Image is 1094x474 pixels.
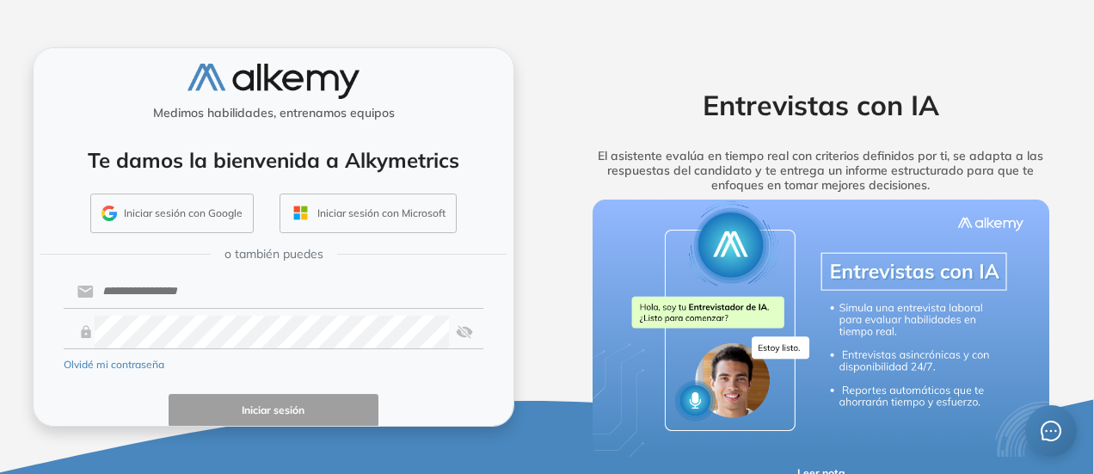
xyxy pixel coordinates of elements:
h5: Medimos habilidades, entrenamos equipos [40,106,507,120]
span: message [1041,421,1061,441]
img: logo-alkemy [187,64,360,99]
h5: El asistente evalúa en tiempo real con criterios definidos por ti, se adapta a las respuestas del... [567,149,1074,192]
img: OUTLOOK_ICON [291,203,310,223]
button: Iniciar sesión con Microsoft [280,194,457,233]
img: asd [456,316,473,348]
h2: Entrevistas con IA [567,89,1074,121]
button: Olvidé mi contraseña [64,357,164,372]
span: o también puedes [224,245,323,263]
button: Iniciar sesión [169,394,378,428]
img: GMAIL_ICON [101,206,117,221]
button: Iniciar sesión con Google [90,194,254,233]
img: img-more-info [593,200,1049,457]
h4: Te damos la bienvenida a Alkymetrics [56,148,491,173]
